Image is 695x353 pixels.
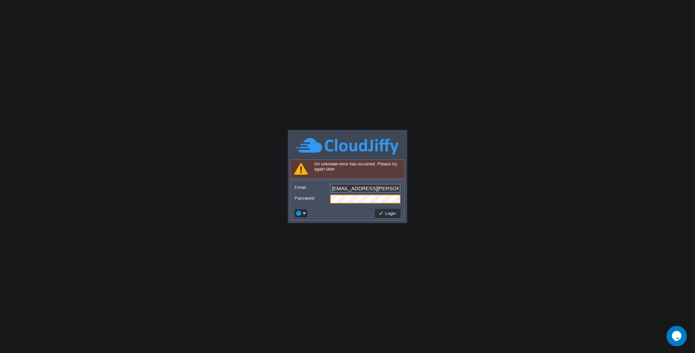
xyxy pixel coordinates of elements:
[290,159,405,179] div: An unknown error has occurred. Please try again later
[297,137,398,156] img: CloudJiffy
[378,210,398,216] button: Login
[295,184,330,191] label: Email:
[295,195,330,202] label: Password:
[666,326,688,346] iframe: chat widget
